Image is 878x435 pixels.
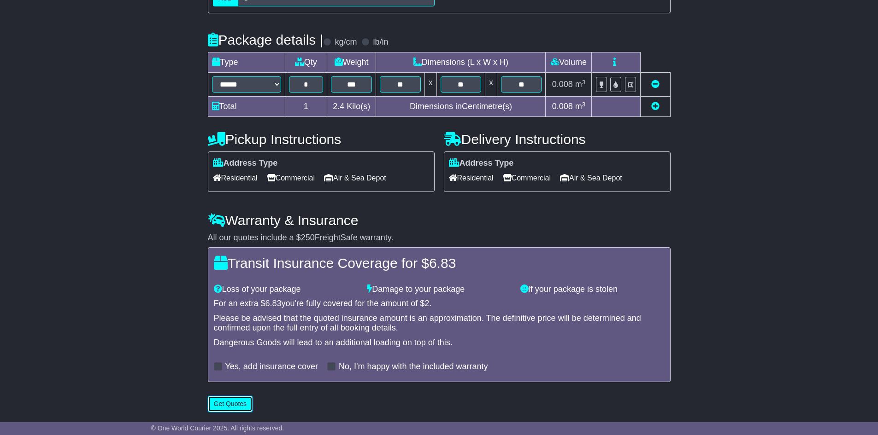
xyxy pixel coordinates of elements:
[339,362,488,372] label: No, I'm happy with the included warranty
[362,284,516,295] div: Damage to your package
[285,97,327,117] td: 1
[324,171,386,185] span: Air & Sea Depot
[485,73,497,97] td: x
[208,52,285,73] td: Type
[285,52,327,73] td: Qty
[335,37,357,47] label: kg/cm
[651,80,660,89] a: Remove this item
[449,158,514,168] label: Address Type
[225,362,318,372] label: Yes, add insurance cover
[582,101,586,108] sup: 3
[651,102,660,111] a: Add new item
[327,97,376,117] td: Kilo(s)
[449,171,494,185] span: Residential
[575,80,586,89] span: m
[208,213,671,228] h4: Warranty & Insurance
[516,284,669,295] div: If your package is stolen
[546,52,592,73] td: Volume
[214,338,665,348] div: Dangerous Goods will lead to an additional loading on top of this.
[503,171,551,185] span: Commercial
[333,102,344,111] span: 2.4
[214,299,665,309] div: For an extra $ you're fully covered for the amount of $ .
[209,284,363,295] div: Loss of your package
[213,171,258,185] span: Residential
[267,171,315,185] span: Commercial
[552,80,573,89] span: 0.008
[424,73,436,97] td: x
[429,255,456,271] span: 6.83
[560,171,622,185] span: Air & Sea Depot
[582,79,586,86] sup: 3
[444,132,671,147] h4: Delivery Instructions
[208,396,253,412] button: Get Quotes
[214,255,665,271] h4: Transit Insurance Coverage for $
[575,102,586,111] span: m
[208,233,671,243] div: All our quotes include a $ FreightSafe warranty.
[213,158,278,168] label: Address Type
[301,233,315,242] span: 250
[214,313,665,333] div: Please be advised that the quoted insurance amount is an approximation. The definitive price will...
[424,299,429,308] span: 2
[208,132,435,147] h4: Pickup Instructions
[376,97,546,117] td: Dimensions in Centimetre(s)
[327,52,376,73] td: Weight
[552,102,573,111] span: 0.008
[151,424,284,432] span: © One World Courier 2025. All rights reserved.
[265,299,282,308] span: 6.83
[376,52,546,73] td: Dimensions (L x W x H)
[208,97,285,117] td: Total
[373,37,388,47] label: lb/in
[208,32,324,47] h4: Package details |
